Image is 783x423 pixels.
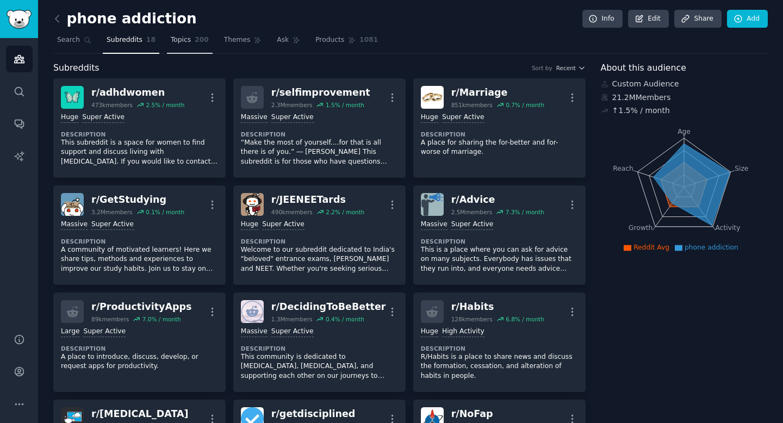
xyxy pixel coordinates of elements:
a: Info [582,10,623,28]
span: Subreddits [107,35,142,45]
p: This subreddit is a space for women to find support and discuss living with [MEDICAL_DATA]. If yo... [61,138,218,167]
div: 3.2M members [91,208,133,216]
a: Themes [220,32,266,54]
div: Super Active [451,220,494,230]
tspan: Age [678,128,691,135]
p: This community is dedicated to [MEDICAL_DATA], [MEDICAL_DATA], and supporting each other on our j... [241,352,398,381]
dt: Description [241,238,398,245]
div: 2.2 % / month [326,208,364,216]
div: 0.4 % / month [326,315,364,323]
div: r/ adhdwomen [91,86,184,99]
div: Sort by [532,64,552,72]
tspan: Activity [715,224,740,232]
img: Marriage [421,86,444,109]
div: 6.8 % / month [506,315,544,323]
span: Recent [556,64,576,72]
a: Subreddits18 [103,32,159,54]
div: Super Active [82,113,125,123]
div: r/ selfimprovement [271,86,370,99]
span: 18 [146,35,156,45]
div: 473k members [91,101,133,109]
a: Add [727,10,768,28]
dt: Description [61,130,218,138]
div: 7.0 % / month [142,315,181,323]
div: 2.5 % / month [146,101,184,109]
div: Super Active [83,327,126,337]
a: Edit [628,10,669,28]
a: r/selfimprovement2.3Mmembers1.5% / monthMassiveSuper ActiveDescription“Make the most of yourself.... [233,78,406,178]
div: ↑ 1.5 % / month [612,105,670,116]
img: adhdwomen [61,86,84,109]
span: Products [315,35,344,45]
button: Recent [556,64,586,72]
p: Welcome to our subreddit dedicated to India's "beloved" entrance exams, [PERSON_NAME] and NEET. W... [241,245,398,274]
a: JEENEETardsr/JEENEETards490kmembers2.2% / monthHugeSuper ActiveDescriptionWelcome to our subreddi... [233,185,406,285]
p: This is a place where you can ask for advice on many subjects. Everybody has issues that they run... [421,245,578,274]
img: JEENEETards [241,193,264,216]
a: Advicer/Advice2.5Mmembers7.3% / monthMassiveSuper ActiveDescriptionThis is a place where you can ... [413,185,586,285]
a: r/Habits128kmembers6.8% / monthHugeHigh ActivityDescriptionR/Habits is a place to share news and ... [413,293,586,392]
div: 851k members [451,101,493,109]
span: Reddit Avg [633,244,669,251]
div: High Activity [442,327,484,337]
div: 128k members [451,315,493,323]
p: A community of motivated learners! Here we share tips, methods and experiences to improve our stu... [61,245,218,274]
p: “Make the most of yourself....for that is all there is of you.” ― [PERSON_NAME] This subreddit is... [241,138,398,167]
span: 200 [195,35,209,45]
a: DecidingToBeBetterr/DecidingToBeBetter1.3Mmembers0.4% / monthMassiveSuper ActiveDescriptionThis c... [233,293,406,392]
dt: Description [421,130,578,138]
div: r/ ProductivityApps [91,300,191,314]
dt: Description [241,345,398,352]
div: Huge [421,327,438,337]
div: 2.3M members [271,101,313,109]
p: R/Habits is a place to share news and discuss the formation, cessation, and alteration of habits ... [421,352,578,381]
div: 0.7 % / month [506,101,544,109]
div: 0.1 % / month [146,208,184,216]
a: Products1081 [312,32,382,54]
tspan: Reach [613,164,633,172]
div: Huge [61,113,78,123]
p: A place to introduce, discuss, develop, or request apps for productivity. [61,352,218,371]
span: phone addiction [685,244,738,251]
a: Topics200 [167,32,213,54]
dt: Description [421,345,578,352]
dt: Description [241,130,398,138]
div: Massive [421,220,448,230]
img: GummySearch logo [7,10,32,29]
dt: Description [61,345,218,352]
div: r/ GetStudying [91,193,184,207]
tspan: Growth [629,224,652,232]
span: Ask [277,35,289,45]
div: Super Active [442,113,484,123]
a: adhdwomenr/adhdwomen473kmembers2.5% / monthHugeSuper ActiveDescriptionThis subreddit is a space f... [53,78,226,178]
span: Subreddits [53,61,100,75]
div: 89k members [91,315,129,323]
h2: phone addiction [53,10,197,28]
div: r/ Habits [451,300,544,314]
div: Massive [61,220,88,230]
div: Super Active [271,113,314,123]
div: 2.5M members [451,208,493,216]
div: Super Active [91,220,134,230]
div: Custom Audience [601,78,768,90]
a: r/ProductivityApps89kmembers7.0% / monthLargeSuper ActiveDescriptionA place to introduce, discuss... [53,293,226,392]
div: 7.3 % / month [506,208,544,216]
a: GetStudyingr/GetStudying3.2Mmembers0.1% / monthMassiveSuper ActiveDescriptionA community of motiv... [53,185,226,285]
div: Huge [241,220,258,230]
div: r/ Advice [451,193,544,207]
div: Large [61,327,79,337]
div: r/ Marriage [451,86,544,99]
span: Search [57,35,80,45]
div: r/ JEENEETards [271,193,364,207]
span: 1081 [359,35,378,45]
div: r/ DecidingToBeBetter [271,300,386,314]
a: Marriager/Marriage851kmembers0.7% / monthHugeSuper ActiveDescriptionA place for sharing the for-b... [413,78,586,178]
div: 1.3M members [271,315,313,323]
a: Ask [273,32,304,54]
a: Search [53,32,95,54]
a: Share [674,10,721,28]
div: r/ NoFap [451,407,544,421]
img: DecidingToBeBetter [241,300,264,323]
dt: Description [61,238,218,245]
div: r/ [MEDICAL_DATA] [91,407,189,421]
